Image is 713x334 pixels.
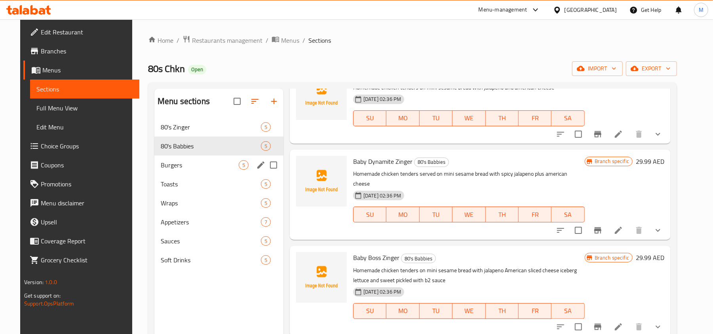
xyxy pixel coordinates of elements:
[188,65,206,74] div: Open
[420,110,453,126] button: TU
[41,179,133,189] span: Promotions
[41,255,133,265] span: Grocery Checklist
[261,198,271,208] div: items
[357,305,383,317] span: SU
[148,35,677,46] nav: breadcrumb
[414,158,449,167] span: 80's Babbies
[41,46,133,56] span: Branches
[522,209,548,220] span: FR
[699,6,703,14] span: M
[565,6,617,14] div: [GEOGRAPHIC_DATA]
[36,84,133,94] span: Sections
[261,199,270,207] span: 5
[614,226,623,235] a: Edit menu item
[161,122,261,132] div: 80's Zinger
[261,218,270,226] span: 7
[24,290,61,301] span: Get support on:
[423,112,449,124] span: TU
[486,303,519,319] button: TH
[632,64,671,74] span: export
[551,221,570,240] button: sort-choices
[653,322,663,332] svg: Show Choices
[41,198,133,208] span: Menu disclaimer
[261,122,271,132] div: items
[239,160,249,170] div: items
[23,194,139,213] a: Menu disclaimer
[519,207,551,222] button: FR
[296,69,347,120] img: 80's Baby Chkn
[360,95,404,103] span: [DATE] 02:36 PM
[353,169,585,189] p: Homemade chicken tenders served on mini sesame bread with spicy jalapeno plus american cheese
[177,36,179,45] li: /
[36,103,133,113] span: Full Menu View
[261,142,270,150] span: 5
[261,237,270,245] span: 5
[308,36,331,45] span: Sections
[578,64,616,74] span: import
[551,110,584,126] button: SA
[453,207,485,222] button: WE
[551,207,584,222] button: SA
[386,207,419,222] button: MO
[555,209,581,220] span: SA
[161,255,261,265] span: Soft Drinks
[591,254,632,262] span: Branch specific
[360,192,404,199] span: [DATE] 02:36 PM
[154,175,283,194] div: Toasts5
[36,122,133,132] span: Edit Menu
[45,277,57,287] span: 1.0.0
[24,277,44,287] span: Version:
[161,217,261,227] span: Appetizers
[555,112,581,124] span: SA
[551,303,584,319] button: SA
[456,209,482,220] span: WE
[23,42,139,61] a: Branches
[261,123,270,131] span: 5
[420,207,453,222] button: TU
[522,112,548,124] span: FR
[148,60,185,78] span: 80s Chkn
[489,112,515,124] span: TH
[629,125,648,144] button: delete
[570,222,587,239] span: Select to update
[519,110,551,126] button: FR
[154,118,283,137] div: 80's Zinger5
[161,198,261,208] div: Wraps
[453,303,485,319] button: WE
[261,256,270,264] span: 5
[42,65,133,75] span: Menus
[414,158,449,167] div: 80's Babbies
[626,61,677,76] button: export
[30,118,139,137] a: Edit Menu
[614,322,623,332] a: Edit menu item
[519,303,551,319] button: FR
[489,209,515,220] span: TH
[41,217,133,227] span: Upsell
[30,80,139,99] a: Sections
[614,129,623,139] a: Edit menu item
[23,213,139,232] a: Upsell
[41,236,133,246] span: Coverage Report
[261,255,271,265] div: items
[154,232,283,250] div: Sauces5
[588,221,607,240] button: Branch-specific-item
[555,305,581,317] span: SA
[261,236,271,246] div: items
[360,288,404,296] span: [DATE] 02:36 PM
[522,305,548,317] span: FR
[629,221,648,240] button: delete
[353,83,585,93] p: Homemade chicken tenders on mini sesame bread with jalapeno and american cheese
[272,35,299,46] a: Menus
[161,179,261,189] span: Toasts
[636,252,664,263] h6: 29.99 AED
[390,305,416,317] span: MO
[161,160,239,170] span: Burgers
[245,92,264,111] span: Sort sections
[588,125,607,144] button: Branch-specific-item
[23,175,139,194] a: Promotions
[281,36,299,45] span: Menus
[154,114,283,273] nav: Menu sections
[353,266,585,285] p: Homemade chicken tenders on mini sesame bread with jalapeno American sliced cheese iceberg lettuc...
[148,36,173,45] a: Home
